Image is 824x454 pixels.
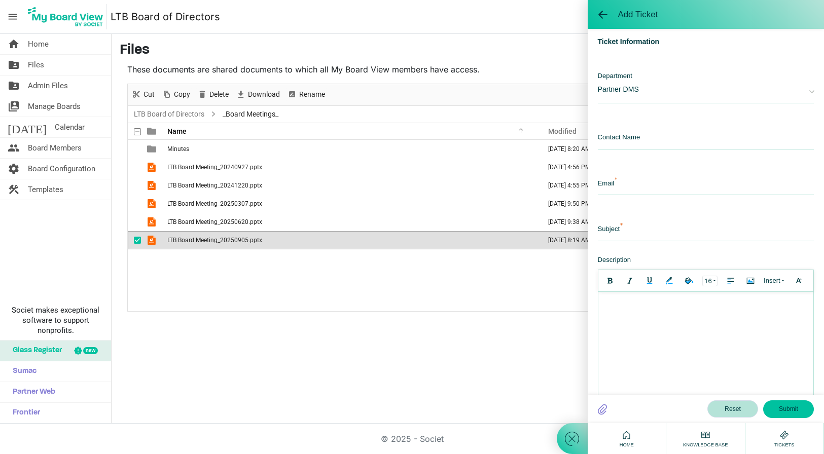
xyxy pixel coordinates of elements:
td: checkbox [128,231,141,249]
span: Board Configuration [28,159,95,179]
td: is template cell column header type [141,176,164,195]
td: LTB Board Meeting_20241220.pptx is template cell column header Name [164,176,538,195]
span: Background color [683,274,696,287]
button: Submit [763,400,814,418]
span: Frontier [8,403,40,423]
span: _Board Meetings_ [221,108,280,121]
div: Cut [128,84,158,105]
td: June 20, 2025 9:38 AM column header Modified [538,213,634,231]
span: LTB Board Meeting_20241220.pptx [167,182,262,189]
span: Cut [142,88,156,101]
span: Insert options [764,276,784,285]
td: LTB Board Meeting_20250620.pptx is template cell column header Name [164,213,538,231]
div: Tickets [772,429,797,448]
div: Knowledge Base [680,429,730,448]
span: people [8,138,20,158]
td: is template cell column header type [141,231,164,249]
td: June 20, 2025 4:55 PM column header Modified [538,176,634,195]
td: September 12, 2025 8:20 AM column header Modified [538,140,634,158]
td: Minutes is template cell column header Name [164,140,538,158]
td: LTB Board Meeting_20240927.pptx is template cell column header Name [164,158,538,176]
span: Download [247,88,281,101]
td: is template cell column header type [141,140,164,158]
img: My Board View Logo [25,4,106,29]
span: Admin Files [28,75,68,96]
span: [DATE] [8,117,47,137]
td: checkbox [128,158,141,176]
div: Download [232,84,283,105]
span: Insert image [744,274,757,287]
td: September 12, 2025 8:19 AM column header Modified [538,231,634,249]
a: My Board View Logo [25,4,111,29]
button: Reset [707,400,758,418]
td: March 06, 2025 9:50 PM column header Modified [538,195,634,213]
span: folder_shared [8,55,20,75]
span: LTB Board Meeting_20250307.pptx [167,200,262,207]
td: LTB Board Meeting_20250307.pptx is template cell column header Name [164,195,538,213]
span: Partner DMS [598,71,799,105]
div: Delete [194,84,232,105]
span: Italic (Ctrl+I) [623,274,636,287]
div: new [83,347,98,354]
h3: Files [120,42,816,59]
span: Board Members [28,138,82,158]
span: Underline (Ctrl+U) [643,274,656,287]
span: menu [3,7,22,26]
td: checkbox [128,195,141,213]
span: Align [724,274,737,287]
span: Files [28,55,44,75]
span: Modified [548,127,577,135]
span: Glass Register [8,340,62,361]
span: switch_account [8,96,20,117]
span: Name [167,127,187,135]
span: Tickets [772,441,797,448]
span: Copy [173,88,191,101]
button: Copy [160,88,192,101]
button: Download [234,88,282,101]
p: These documents are shared documents to which all My Board View members have access. [127,63,690,75]
button: Cut [130,88,157,101]
span: Bold (Ctrl+B) [603,274,617,287]
td: LTB Board Meeting_20250905.pptx is template cell column header Name [164,231,538,249]
td: checkbox [128,140,141,158]
span: Societ makes exceptional software to support nonprofits. [5,305,106,335]
div: Copy [158,84,194,105]
span: LTB Board Meeting_20240927.pptx [167,164,262,171]
td: June 20, 2025 4:56 PM column header Modified [538,158,634,176]
span: Manage Boards [28,96,81,117]
span: folder_shared [8,75,20,96]
button: Delete [196,88,231,101]
a: LTB Board of Directors [111,7,220,27]
span: Partner Web [8,382,55,402]
span: Ticket Information [598,29,814,55]
span: Calendar [55,117,85,137]
span: Text Mode [793,276,802,285]
span: Font color [663,274,676,287]
a: LTB Board of Directors [132,108,206,121]
td: is template cell column header type [141,195,164,213]
span: Home [617,441,636,448]
span: Rename [298,88,326,101]
span: settings [8,159,20,179]
div: Home [617,429,636,448]
td: is template cell column header type [141,158,164,176]
td: is template cell column header type [141,213,164,231]
a: © 2025 - Societ [381,434,444,444]
span: home [8,34,20,54]
span: Delete [208,88,230,101]
span: Font size [702,276,717,286]
span: Home [28,34,49,54]
span: Add Ticket [618,10,658,20]
span: LTB Board Meeting_20250905.pptx [167,237,262,244]
span: Knowledge Base [680,441,730,448]
span: Minutes [167,145,189,153]
td: checkbox [128,213,141,231]
button: Rename [285,88,327,101]
span: construction [8,179,20,200]
div: Rename [283,84,329,105]
span: Templates [28,179,63,200]
td: checkbox [128,176,141,195]
span: Sumac [8,361,37,382]
span: LTB Board Meeting_20250620.pptx [167,218,262,225]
